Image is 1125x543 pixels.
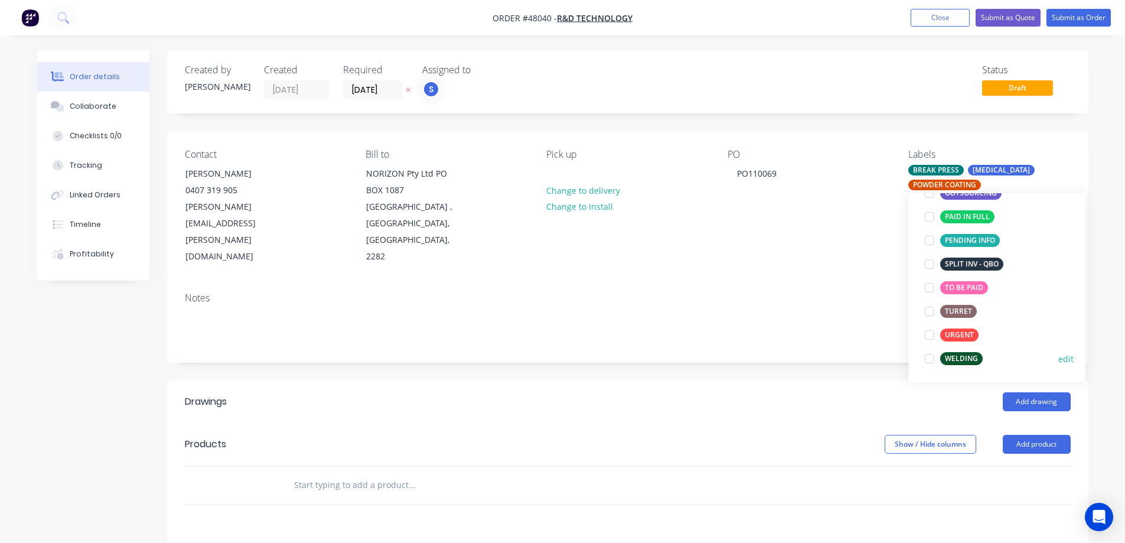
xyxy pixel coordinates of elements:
[37,62,149,92] button: Order details
[920,350,987,367] button: WELDING
[37,151,149,180] button: Tracking
[1046,9,1111,27] button: Submit as Order
[908,149,1070,160] div: Labels
[908,165,964,175] div: BREAK PRESS
[546,149,708,160] div: Pick up
[920,303,981,320] button: TURRET
[21,9,39,27] img: Factory
[728,165,786,182] div: PO110069
[493,12,557,24] span: Order #48040 -
[920,327,983,343] button: URGENT
[185,64,250,76] div: Created by
[366,165,464,199] div: NORIZON Pty Ltd PO BOX 1087
[185,395,227,409] div: Drawings
[540,199,619,214] button: Change to install
[264,64,329,76] div: Created
[37,239,149,269] button: Profitability
[37,92,149,121] button: Collaborate
[940,352,983,365] div: WELDING
[976,9,1041,27] button: Submit as Quote
[920,209,999,225] button: PAID IN FULL
[37,180,149,210] button: Linked Orders
[185,165,283,182] div: [PERSON_NAME]
[366,149,527,160] div: Bill to
[540,182,626,198] button: Change to delivery
[940,187,1002,200] div: OUTSOURCING
[343,64,408,76] div: Required
[185,437,226,451] div: Products
[940,210,994,223] div: PAID IN FULL
[940,329,979,342] div: URGENT
[557,12,632,24] a: R&D TECHNOLOGY
[920,279,993,296] button: TO BE PAID
[1058,353,1074,365] button: edit
[422,80,440,98] button: S
[185,182,283,199] div: 0407 319 905
[940,281,988,294] div: TO BE PAID
[175,165,294,265] div: [PERSON_NAME]0407 319 905[PERSON_NAME][EMAIL_ADDRESS][PERSON_NAME][DOMAIN_NAME]
[37,121,149,151] button: Checklists 0/0
[422,64,540,76] div: Assigned to
[185,199,283,265] div: [PERSON_NAME][EMAIL_ADDRESS][PERSON_NAME][DOMAIN_NAME]
[70,131,122,141] div: Checklists 0/0
[908,180,981,190] div: POWDER COATING
[70,249,114,259] div: Profitability
[1003,435,1071,454] button: Add product
[37,210,149,239] button: Timeline
[356,165,474,265] div: NORIZON Pty Ltd PO BOX 1087[GEOGRAPHIC_DATA] , [GEOGRAPHIC_DATA], [GEOGRAPHIC_DATA], 2282
[940,258,1003,271] div: SPLIT INV - QBO
[70,71,120,82] div: Order details
[1003,392,1071,411] button: Add drawing
[70,219,101,230] div: Timeline
[185,292,1071,304] div: Notes
[920,185,1006,201] button: OUTSOURCING
[940,234,1000,247] div: PENDING INFO
[70,160,102,171] div: Tracking
[982,80,1053,95] span: Draft
[185,80,250,93] div: [PERSON_NAME]
[70,101,116,112] div: Collaborate
[920,256,1008,272] button: SPLIT INV - QBO
[294,473,530,497] input: Start typing to add a product...
[366,199,464,265] div: [GEOGRAPHIC_DATA] , [GEOGRAPHIC_DATA], [GEOGRAPHIC_DATA], 2282
[982,64,1071,76] div: Status
[940,305,977,318] div: TURRET
[185,149,347,160] div: Contact
[1085,503,1113,531] div: Open Intercom Messenger
[920,232,1005,249] button: PENDING INFO
[70,190,120,200] div: Linked Orders
[728,149,889,160] div: PO
[968,165,1035,175] div: [MEDICAL_DATA]
[911,9,970,27] button: Close
[885,435,976,454] button: Show / Hide columns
